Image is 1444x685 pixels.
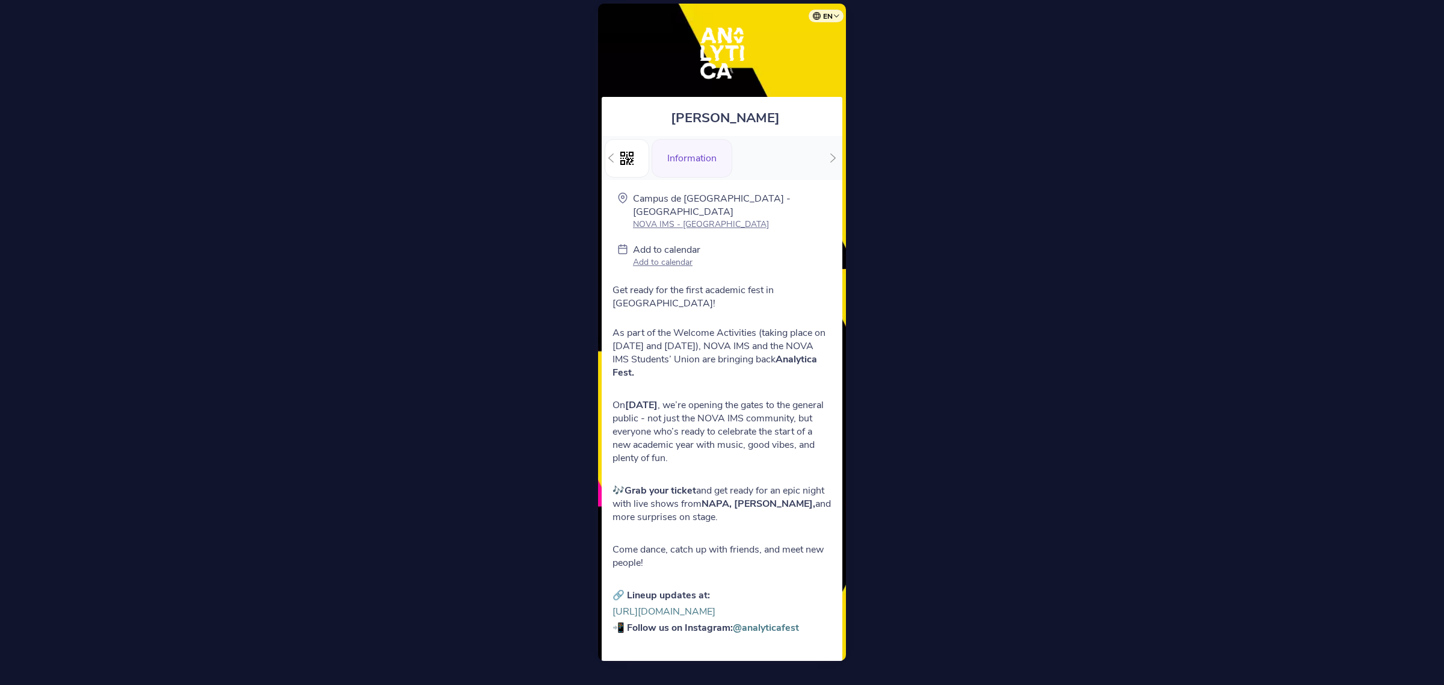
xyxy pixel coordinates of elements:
[612,353,817,379] strong: Analytica Fest.
[612,398,832,465] p: On , we’re opening the gates to the general public - not just the NOVA IMS community, but everyon...
[633,192,827,230] a: Campus de [GEOGRAPHIC_DATA] - [GEOGRAPHIC_DATA] NOVA IMS - [GEOGRAPHIC_DATA]
[633,243,700,270] a: Add to calendar Add to calendar
[633,243,700,256] p: Add to calendar
[633,256,700,268] p: Add to calendar
[702,497,815,510] strong: NAPA, [PERSON_NAME],
[612,621,733,634] strong: 📲 Follow us on Instagram:
[625,484,696,497] strong: Grab your ticket
[633,219,827,230] p: NOVA IMS - [GEOGRAPHIC_DATA]
[612,326,832,379] p: As part of the Welcome Activities (taking place on [DATE] and [DATE]), NOVA IMS and the NOVA IMS ...
[612,284,774,310] span: Get ready for the first academic fest in [GEOGRAPHIC_DATA]!
[612,589,710,602] strong: 🔗 Lineup updates at:
[633,192,827,219] p: Campus de [GEOGRAPHIC_DATA] - [GEOGRAPHIC_DATA]
[652,150,732,164] a: Information
[652,139,732,178] div: Information
[685,16,760,91] img: Analytica Fest 2025 - Sep 6th
[612,484,832,524] p: 🎶 and get ready for an epic night with live shows from and more surprises on stage.
[671,109,780,127] span: [PERSON_NAME]
[612,543,832,569] p: Come dance, catch up with friends, and meet new people!
[733,621,799,634] a: @analyticafest
[612,605,715,618] a: [URL][DOMAIN_NAME]
[625,398,658,412] strong: [DATE]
